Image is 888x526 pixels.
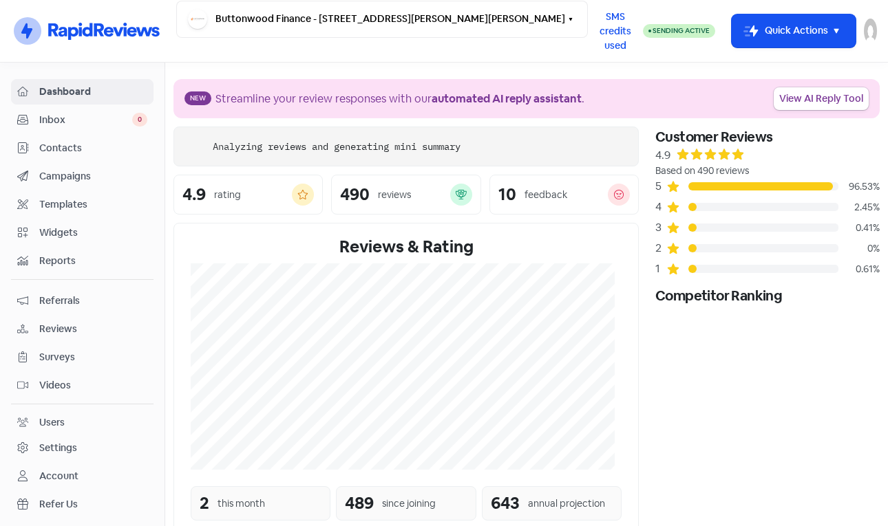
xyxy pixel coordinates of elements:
[39,169,147,184] span: Campaigns
[11,192,154,217] a: Templates
[655,178,666,195] div: 5
[11,410,154,435] a: Users
[528,496,605,511] div: annual projection
[774,87,869,110] a: View AI Reply Tool
[498,186,516,203] div: 10
[838,241,880,256] div: 0%
[432,91,582,106] b: automated AI reply assistant
[184,91,211,105] span: New
[655,147,670,164] div: 4.9
[213,140,461,154] div: Analyzing reviews and generating mini summary
[11,344,154,370] a: Surveys
[600,10,631,53] span: SMS credits used
[11,316,154,342] a: Reviews
[838,179,880,194] div: 96.53%
[838,200,880,215] div: 2.45%
[655,285,880,306] div: Competitor Ranking
[11,107,154,133] a: Inbox 0
[11,248,154,274] a: Reports
[732,14,856,47] button: Quick Actions
[39,497,147,512] span: Refer Us
[132,113,147,127] span: 0
[218,496,265,511] div: this month
[838,262,880,276] div: 0.61%
[655,164,880,178] div: Based on 490 reviews
[214,188,241,202] div: rating
[11,220,154,245] a: Widgets
[11,79,154,105] a: Dashboard
[588,23,643,37] a: SMS credits used
[864,19,877,43] img: User
[11,373,154,398] a: Videos
[39,441,77,455] div: Settings
[39,113,132,127] span: Inbox
[191,234,622,259] div: Reviews & Rating
[489,175,639,215] a: 10feedback
[11,164,154,189] a: Campaigns
[39,226,147,240] span: Widgets
[525,188,567,202] div: feedback
[655,261,666,277] div: 1
[655,219,666,236] div: 3
[655,127,880,147] div: Customer Reviews
[11,463,154,489] a: Account
[39,85,147,99] span: Dashboard
[39,322,147,336] span: Reviews
[340,186,370,203] div: 490
[382,496,436,511] div: since joining
[11,288,154,314] a: Referrals
[39,378,147,393] span: Videos
[39,294,147,308] span: Referrals
[39,197,147,212] span: Templates
[378,188,411,202] div: reviews
[643,23,715,39] a: Sending Active
[345,491,374,516] div: 489
[838,221,880,235] div: 0.41%
[655,240,666,256] div: 2
[331,175,480,215] a: 490reviews
[173,175,323,215] a: 4.9rating
[11,435,154,461] a: Settings
[215,91,584,107] div: Streamline your review responses with our .
[39,350,147,364] span: Surveys
[39,254,147,268] span: Reports
[653,26,710,35] span: Sending Active
[182,186,206,203] div: 4.9
[39,469,78,483] div: Account
[200,491,209,516] div: 2
[11,135,154,161] a: Contacts
[39,415,65,430] div: Users
[491,491,520,516] div: 643
[11,492,154,517] a: Refer Us
[655,199,666,215] div: 4
[176,1,588,38] button: Buttonwood Finance - [STREET_ADDRESS][PERSON_NAME][PERSON_NAME]
[39,141,147,155] span: Contacts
